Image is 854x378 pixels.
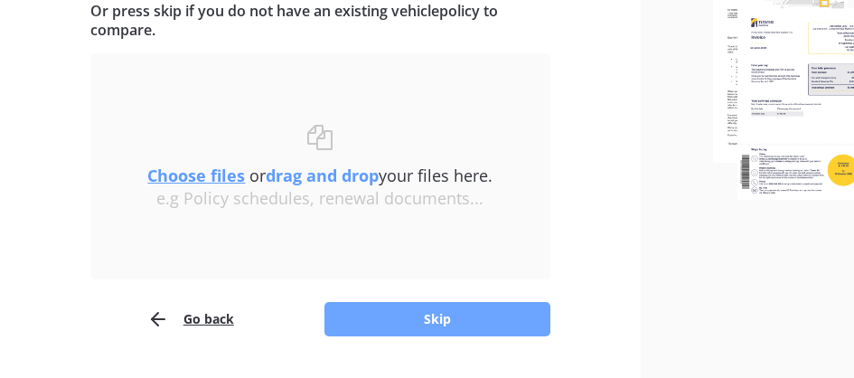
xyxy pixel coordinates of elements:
h4: Or press skip if you do not have an existing vehicle policy to compare. [90,2,550,39]
u: Choose files [147,165,245,186]
b: drag and drop [266,165,379,186]
button: Go back [147,301,234,337]
div: e.g Policy schedules, renewal documents... [127,189,514,209]
button: Skip [324,302,550,336]
span: or your files here. [147,165,493,186]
